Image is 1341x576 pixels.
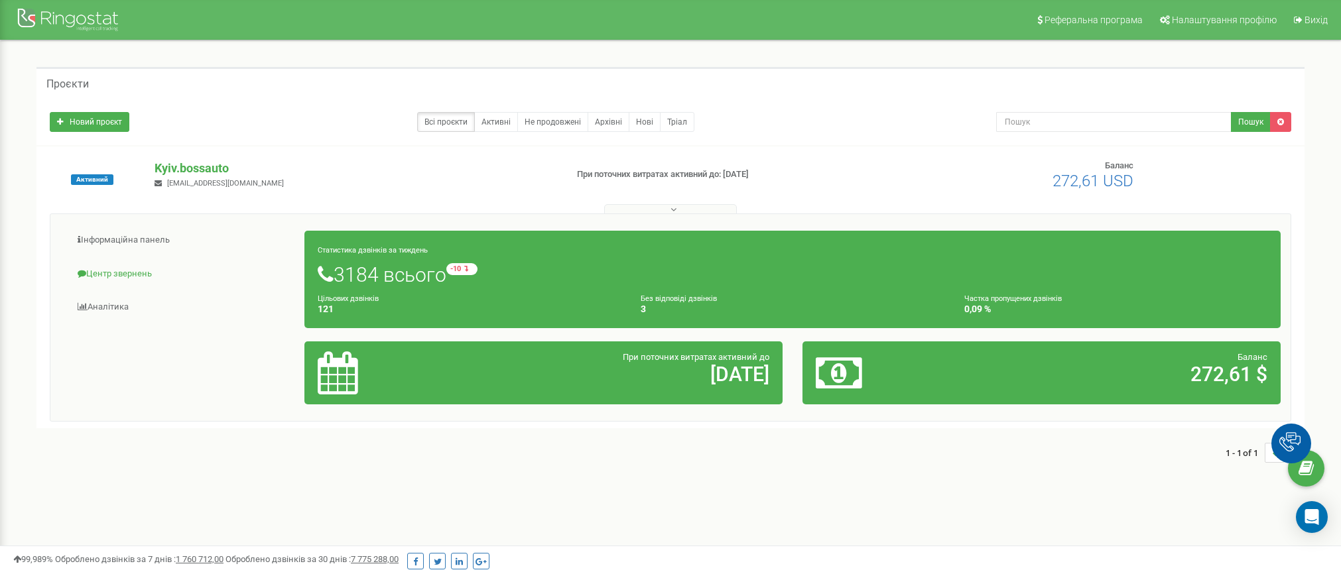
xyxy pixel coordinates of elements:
[318,304,621,314] h4: 121
[577,168,873,181] p: При поточних витратах активний до: [DATE]
[474,112,518,132] a: Активні
[641,294,717,303] small: Без відповіді дзвінків
[1053,172,1133,190] span: 272,61 USD
[517,112,588,132] a: Не продовжені
[1238,352,1267,362] span: Баланс
[964,294,1062,303] small: Частка пропущених дзвінків
[50,112,129,132] a: Новий проєкт
[176,554,223,564] u: 1 760 712,00
[629,112,661,132] a: Нові
[351,554,399,564] u: 7 775 288,00
[318,246,428,255] small: Статистика дзвінків за тиждень
[46,78,89,90] h5: Проєкти
[1105,160,1133,170] span: Баланс
[55,554,223,564] span: Оброблено дзвінків за 7 днів :
[60,291,305,323] a: Аналiтика
[1226,443,1265,463] span: 1 - 1 of 1
[60,258,305,290] a: Центр звернень
[964,304,1267,314] h4: 0,09 %
[996,112,1232,132] input: Пошук
[1226,430,1305,476] nav: ...
[475,363,769,385] h2: [DATE]
[155,160,555,177] p: Kyiv.bossauto
[1172,15,1277,25] span: Налаштування профілю
[1296,501,1328,533] div: Open Intercom Messenger
[417,112,475,132] a: Всі проєкти
[660,112,694,132] a: Тріал
[641,304,944,314] h4: 3
[71,174,113,185] span: Активний
[623,352,769,362] span: При поточних витратах активний до
[446,263,478,275] small: -10
[973,363,1267,385] h2: 272,61 $
[167,179,284,188] span: [EMAIL_ADDRESS][DOMAIN_NAME]
[225,554,399,564] span: Оброблено дзвінків за 30 днів :
[588,112,629,132] a: Архівні
[1231,112,1271,132] button: Пошук
[1305,15,1328,25] span: Вихід
[13,554,53,564] span: 99,989%
[318,294,379,303] small: Цільових дзвінків
[1045,15,1143,25] span: Реферальна програма
[60,224,305,257] a: Інформаційна панель
[318,263,1267,286] h1: 3184 всього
